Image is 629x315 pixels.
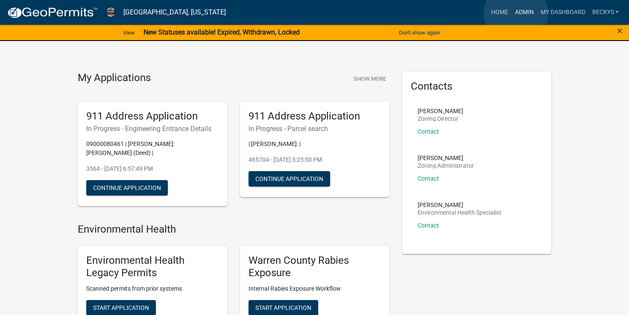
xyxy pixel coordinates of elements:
p: Environmental Health Specialist [418,210,501,216]
p: | [PERSON_NAME]: | [249,140,381,149]
button: Continue Application [86,180,168,195]
h5: Environmental Health Legacy Permits [86,254,219,279]
p: 09000080461 | [PERSON_NAME]: [PERSON_NAME] (Deed) | [86,140,219,157]
p: Zoning Administrator [418,163,474,169]
h4: My Applications [78,72,151,85]
p: Scanned permits from prior systems [86,284,219,293]
a: Admin [511,4,537,20]
p: [PERSON_NAME] [418,108,463,114]
a: My Dashboard [537,4,588,20]
a: Contact [418,128,439,135]
p: Internal Rabies Exposure Workflow [249,284,381,293]
h5: Contacts [411,80,543,93]
h6: In Progress - Parcel search [249,125,381,133]
p: Zoning Director [418,116,463,122]
span: Start Application [93,304,149,311]
p: 3564 - [DATE] 6:57:49 PM [86,164,219,173]
img: Warren County, Iowa [105,6,117,18]
h5: Warren County Rabies Exposure [249,254,381,279]
a: beckys [588,4,622,20]
h5: 911 Address Application [249,110,381,122]
h6: In Progress - Engineering Entrance Details [86,125,219,133]
p: 465704 - [DATE] 5:25:50 PM [249,155,381,164]
button: Don't show again [395,26,443,40]
span: Start Application [255,304,311,311]
a: Home [487,4,511,20]
button: Continue Application [249,171,330,187]
h5: 911 Address Application [86,110,219,122]
p: [PERSON_NAME] [418,155,474,161]
h4: Environmental Health [78,223,389,236]
a: View [120,26,138,40]
p: [PERSON_NAME] [418,202,501,208]
a: Contact [418,175,439,182]
button: Show More [350,72,389,86]
a: Contact [418,222,439,229]
button: Close [617,26,623,36]
a: [GEOGRAPHIC_DATA], [US_STATE] [123,5,226,20]
span: × [617,25,623,37]
strong: New Statuses available! Expired, Withdrawn, Locked [143,28,300,36]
